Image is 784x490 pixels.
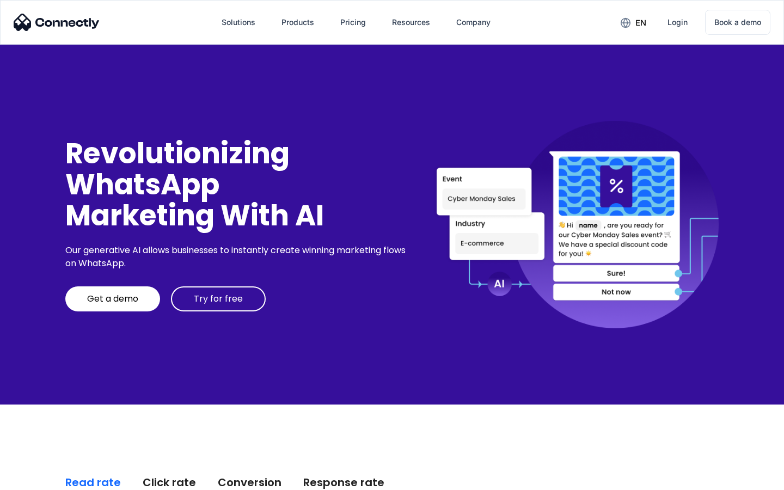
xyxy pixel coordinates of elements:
div: Response rate [303,475,384,490]
a: Pricing [332,9,375,35]
div: Resources [392,15,430,30]
a: Login [659,9,696,35]
div: Click rate [143,475,196,490]
div: Login [667,15,688,30]
div: Read rate [65,475,121,490]
div: Our generative AI allows businesses to instantly create winning marketing flows on WhatsApp. [65,244,409,270]
a: Try for free [171,286,266,311]
div: Company [456,15,491,30]
div: Revolutionizing WhatsApp Marketing With AI [65,138,409,231]
a: Book a demo [705,10,770,35]
div: Solutions [222,15,255,30]
div: Try for free [194,293,243,304]
a: Get a demo [65,286,160,311]
div: Products [281,15,314,30]
div: Get a demo [87,293,138,304]
img: Connectly Logo [14,14,100,31]
div: en [635,15,646,30]
div: Pricing [340,15,366,30]
div: Conversion [218,475,281,490]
